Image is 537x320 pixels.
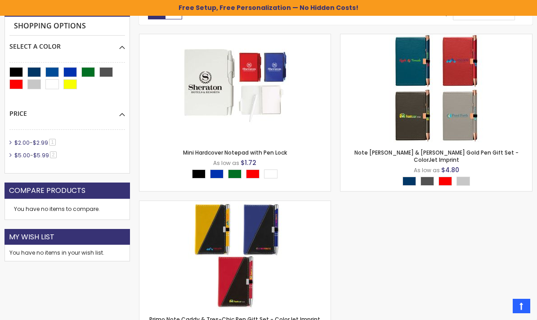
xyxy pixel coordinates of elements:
div: Red [439,177,452,186]
div: Silver [456,177,470,186]
div: Navy Blue [403,177,416,186]
span: $4.80 [441,165,459,174]
div: You have no items to compare. [4,199,130,220]
div: Green [228,169,242,178]
span: $5.00 [14,151,30,159]
strong: My Wish List [9,232,54,242]
div: Gunmetal [421,177,434,186]
div: Red [246,169,260,178]
div: Select A Color [9,36,125,51]
strong: Compare Products [9,186,85,196]
span: As low as [414,166,440,174]
a: Note [PERSON_NAME] & [PERSON_NAME] Gold Pen Gift Set - ColorJet Imprint [354,149,519,164]
a: $2.00-$2.991 [12,139,59,146]
strong: Shopping Options [9,17,125,36]
img: Primo Note Caddy & Tres-Chic Pen Gift Set - ColorJet Imprint [181,201,289,309]
a: $5.00-$5.992 [12,151,60,159]
div: Black [192,169,206,178]
a: Note Caddy & Crosby Rose Gold Pen Gift Set - ColorJet Imprint [382,34,490,41]
div: Select A Color [403,177,474,188]
span: $2.00 [14,139,30,146]
div: Price [9,103,125,118]
span: 1 [49,139,56,146]
div: Blue [210,169,224,178]
div: You have no items in your wish list. [9,249,125,256]
a: Top [513,299,530,313]
span: 2 [50,151,57,158]
span: $5.99 [33,151,49,159]
span: $1.72 [241,158,256,167]
a: Primo Note Caddy & Tres-Chic Pen Gift Set - ColorJet Imprint [181,201,289,208]
a: Mini Hardcover Notepad with Pen Lock [181,34,289,41]
div: White [264,169,277,178]
img: Mini Hardcover Notepad with Pen Lock [181,34,289,142]
span: $2.99 [33,139,48,146]
a: Mini Hardcover Notepad with Pen Lock [183,149,287,156]
div: Select A Color [192,169,282,181]
span: As low as [213,159,239,167]
img: Note Caddy & Crosby Rose Gold Pen Gift Set - ColorJet Imprint [382,34,490,142]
